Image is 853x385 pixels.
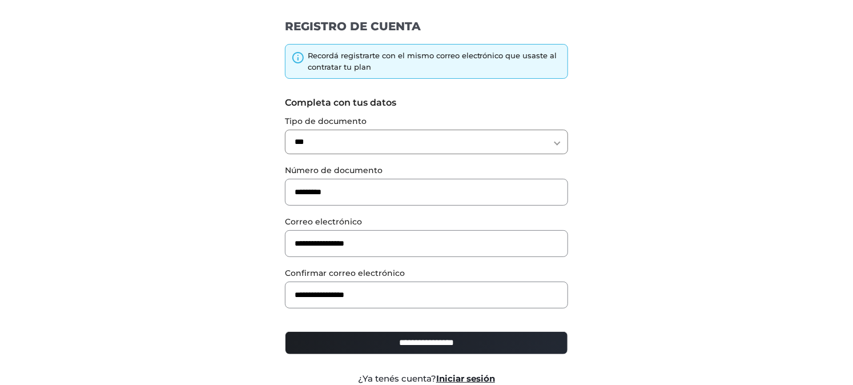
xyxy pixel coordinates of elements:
[285,165,569,177] label: Número de documento
[285,267,569,279] label: Confirmar correo electrónico
[285,19,569,34] h1: REGISTRO DE CUENTA
[285,216,569,228] label: Correo electrónico
[308,50,562,73] div: Recordá registrarte con el mismo correo electrónico que usaste al contratar tu plan
[436,373,495,384] a: Iniciar sesión
[285,115,569,127] label: Tipo de documento
[285,96,569,110] label: Completa con tus datos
